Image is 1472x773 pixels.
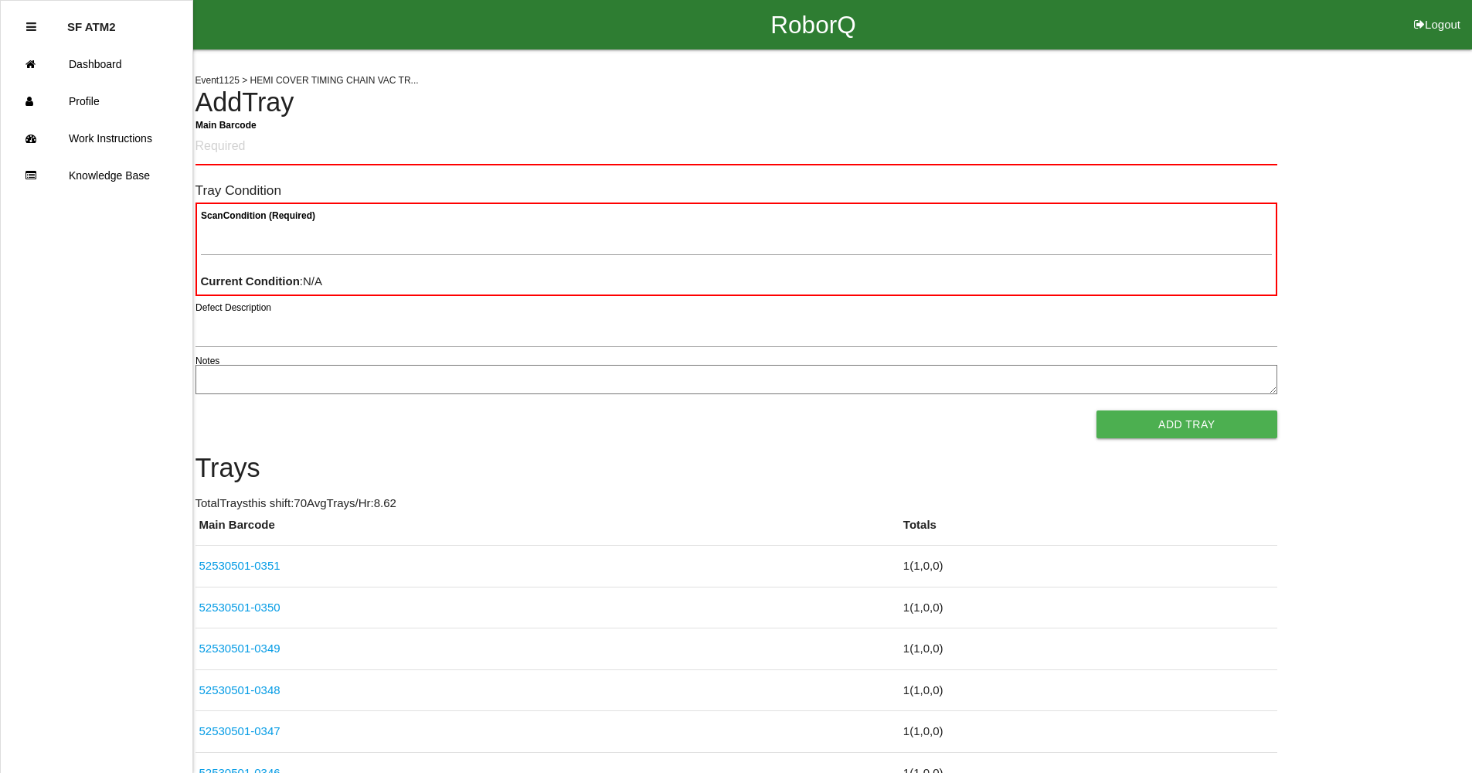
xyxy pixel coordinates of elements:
[199,601,280,614] a: 52530501-0350
[201,210,315,221] b: Scan Condition (Required)
[899,711,1277,753] td: 1 ( 1 , 0 , 0 )
[199,724,280,737] a: 52530501-0347
[1096,410,1277,438] button: Add Tray
[1,120,192,157] a: Work Instructions
[195,354,219,368] label: Notes
[899,628,1277,670] td: 1 ( 1 , 0 , 0 )
[195,516,899,546] th: Main Barcode
[195,183,1277,198] h6: Tray Condition
[1,46,192,83] a: Dashboard
[195,454,1277,483] h4: Trays
[195,119,257,130] b: Main Barcode
[899,546,1277,587] td: 1 ( 1 , 0 , 0 )
[195,88,1277,117] h4: Add Tray
[899,587,1277,628] td: 1 ( 1 , 0 , 0 )
[1,83,192,120] a: Profile
[199,642,280,655] a: 52530501-0349
[195,301,271,315] label: Defect Description
[201,274,300,288] b: Current Condition
[1,157,192,194] a: Knowledge Base
[199,559,280,572] a: 52530501-0351
[26,9,36,46] div: Close
[899,516,1277,546] th: Totals
[201,274,323,288] span: : N/A
[199,683,280,696] a: 52530501-0348
[195,75,419,86] span: Event 1125 > HEMI COVER TIMING CHAIN VAC TR...
[195,129,1277,165] input: Required
[67,9,116,33] p: SF ATM2
[899,669,1277,711] td: 1 ( 1 , 0 , 0 )
[195,495,1277,512] p: Total Trays this shift: 70 Avg Trays /Hr: 8.62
